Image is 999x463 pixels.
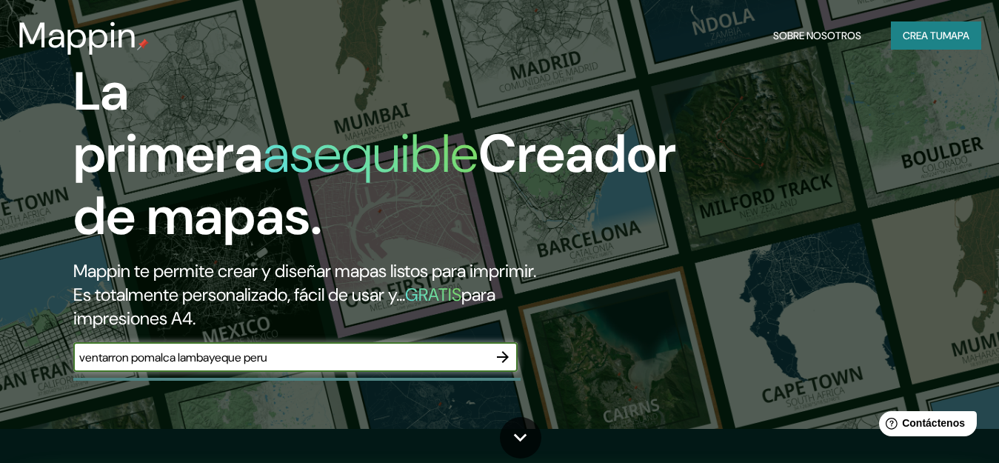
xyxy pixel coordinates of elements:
[405,283,461,306] font: GRATIS
[943,29,969,42] font: mapa
[73,283,495,330] font: para impresiones A4.
[137,39,149,50] img: pin de mapeo
[903,29,943,42] font: Crea tu
[73,119,676,250] font: Creador de mapas.
[73,57,263,188] font: La primera
[18,12,137,59] font: Mappin
[263,119,478,188] font: asequible
[73,349,488,366] input: Elige tu lugar favorito
[767,21,867,50] button: Sobre nosotros
[891,21,981,50] button: Crea tumapa
[73,283,405,306] font: Es totalmente personalizado, fácil de usar y...
[867,405,983,447] iframe: Lanzador de widgets de ayuda
[73,259,536,282] font: Mappin te permite crear y diseñar mapas listos para imprimir.
[773,29,861,42] font: Sobre nosotros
